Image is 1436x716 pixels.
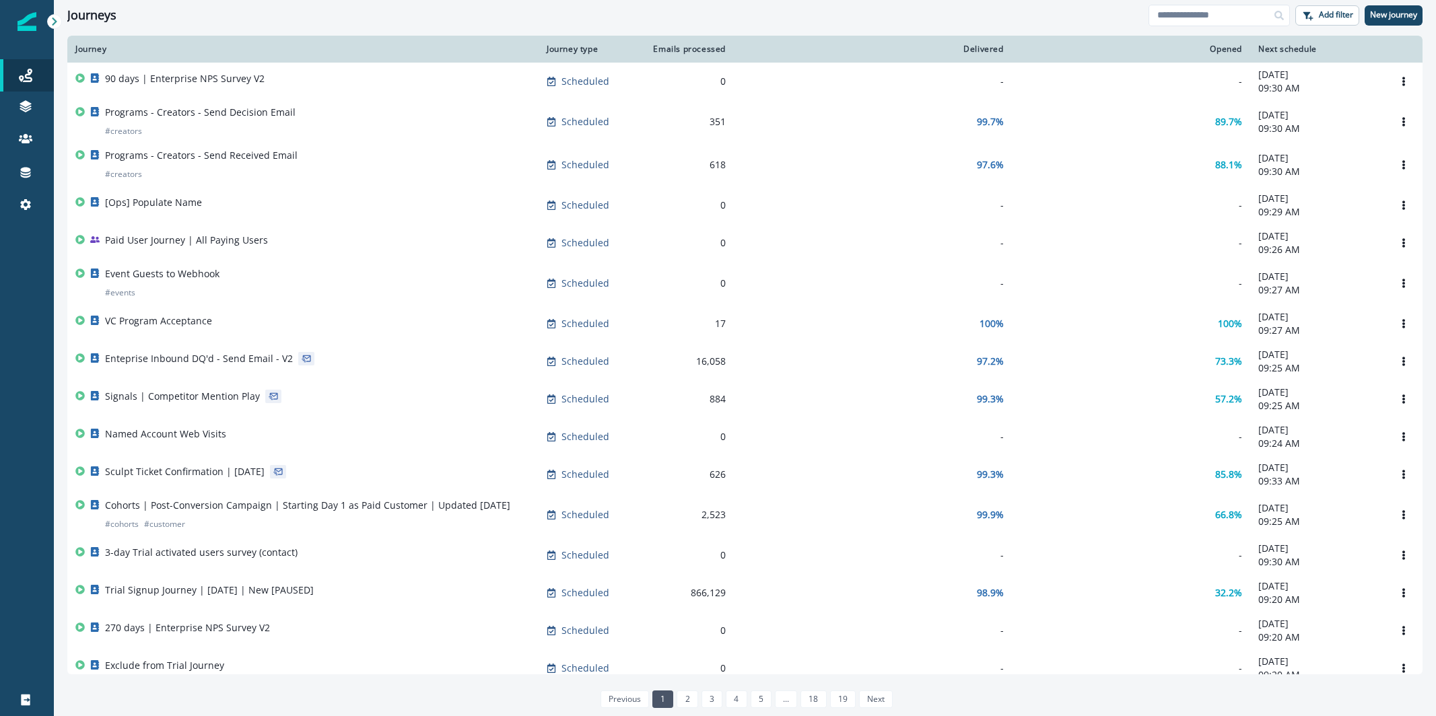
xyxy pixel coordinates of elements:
p: 3-day Trial activated users survey (contact) [105,546,298,559]
p: Signals | Competitor Mention Play [105,390,260,403]
div: - [1020,277,1242,290]
p: [DATE] [1258,229,1377,243]
ul: Pagination [597,690,893,708]
div: 0 [648,75,726,88]
button: New journey [1365,5,1423,26]
p: 97.6% [977,158,1004,172]
a: Programs - Creators - Send Decision Email#creatorsScheduled35199.7%89.7%[DATE]09:30 AMOptions [67,100,1423,143]
button: Options [1393,658,1414,678]
p: 97.2% [977,355,1004,368]
div: - [742,236,1004,250]
p: 66.8% [1215,508,1242,522]
div: Emails processed [648,44,726,55]
a: [Ops] Populate NameScheduled0--[DATE]09:29 AMOptions [67,186,1423,224]
p: Scheduled [561,430,609,443]
div: 0 [648,199,726,212]
p: Scheduled [561,392,609,406]
a: Jump forward [775,690,797,708]
div: - [742,430,1004,443]
p: # cohorts [105,517,139,531]
div: - [742,548,1004,562]
p: Sculpt Ticket Confirmation | [DATE] [105,465,265,478]
div: - [1020,75,1242,88]
button: Options [1393,464,1414,485]
p: Scheduled [561,277,609,290]
div: - [742,199,1004,212]
p: 90 days | Enterprise NPS Survey V2 [105,72,265,85]
p: Cohorts | Post-Conversion Campaign | Starting Day 1 as Paid Customer | Updated [DATE] [105,499,510,512]
div: 866,129 [648,586,726,600]
p: 98.9% [977,586,1004,600]
p: 09:30 AM [1258,81,1377,95]
div: Journey [75,44,531,55]
h1: Journeys [67,8,116,23]
p: 99.7% [977,115,1004,129]
p: Named Account Web Visits [105,427,226,441]
div: - [1020,624,1242,637]
p: Scheduled [561,468,609,481]
a: Page 2 [677,690,697,708]
p: Scheduled [561,548,609,562]
p: 99.3% [977,468,1004,481]
p: Scheduled [561,624,609,637]
div: - [742,75,1004,88]
p: 09:27 AM [1258,324,1377,337]
button: Options [1393,427,1414,447]
p: 09:25 AM [1258,361,1377,375]
p: Scheduled [561,586,609,600]
div: Journey type [547,44,631,55]
p: Trial Signup Journey | [DATE] | New [PAUSED] [105,583,314,597]
a: Signals | Competitor Mention PlayScheduled88499.3%57.2%[DATE]09:25 AMOptions [67,380,1423,418]
a: Named Account Web VisitsScheduled0--[DATE]09:24 AMOptions [67,418,1423,456]
a: Trial Signup Journey | [DATE] | New [PAUSED]Scheduled866,12998.9%32.2%[DATE]09:20 AMOptions [67,574,1423,612]
p: Scheduled [561,158,609,172]
a: Next page [859,690,893,708]
div: 0 [648,236,726,250]
div: Opened [1020,44,1242,55]
p: [DATE] [1258,542,1377,555]
p: 88.1% [1215,158,1242,172]
p: 89.7% [1215,115,1242,129]
a: Event Guests to Webhook#eventsScheduled0--[DATE]09:27 AMOptions [67,262,1423,305]
a: 270 days | Enterprise NPS Survey V2Scheduled0--[DATE]09:20 AMOptions [67,612,1423,649]
button: Options [1393,273,1414,293]
button: Options [1393,155,1414,175]
p: Exclude from Trial Journey [105,659,224,672]
div: 0 [648,430,726,443]
a: Page 18 [800,690,826,708]
p: 270 days | Enterprise NPS Survey V2 [105,621,270,635]
p: Scheduled [561,317,609,330]
p: [DATE] [1258,348,1377,361]
p: [DATE] [1258,192,1377,205]
p: [DATE] [1258,68,1377,81]
p: 09:26 AM [1258,243,1377,256]
a: Page 1 is your current page [652,690,673,708]
div: 0 [648,277,726,290]
p: Scheduled [561,661,609,675]
p: 09:24 AM [1258,437,1377,450]
p: Programs - Creators - Send Received Email [105,149,298,162]
p: [DATE] [1258,579,1377,593]
div: 16,058 [648,355,726,368]
button: Options [1393,112,1414,132]
p: New journey [1370,10,1417,20]
p: Scheduled [561,199,609,212]
p: Enteprise Inbound DQ'd - Send Email - V2 [105,352,293,365]
p: 09:20 AM [1258,668,1377,682]
a: Page 5 [751,690,772,708]
p: 09:27 AM [1258,283,1377,297]
button: Options [1393,545,1414,565]
div: 626 [648,468,726,481]
p: # creators [105,168,142,181]
div: - [1020,548,1242,562]
p: Event Guests to Webhook [105,267,219,281]
p: [DATE] [1258,655,1377,668]
img: Inflection [18,12,36,31]
div: 351 [648,115,726,129]
div: 2,523 [648,508,726,522]
a: Page 4 [726,690,747,708]
p: [DATE] [1258,501,1377,515]
p: [DATE] [1258,270,1377,283]
div: - [742,277,1004,290]
button: Options [1393,314,1414,334]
